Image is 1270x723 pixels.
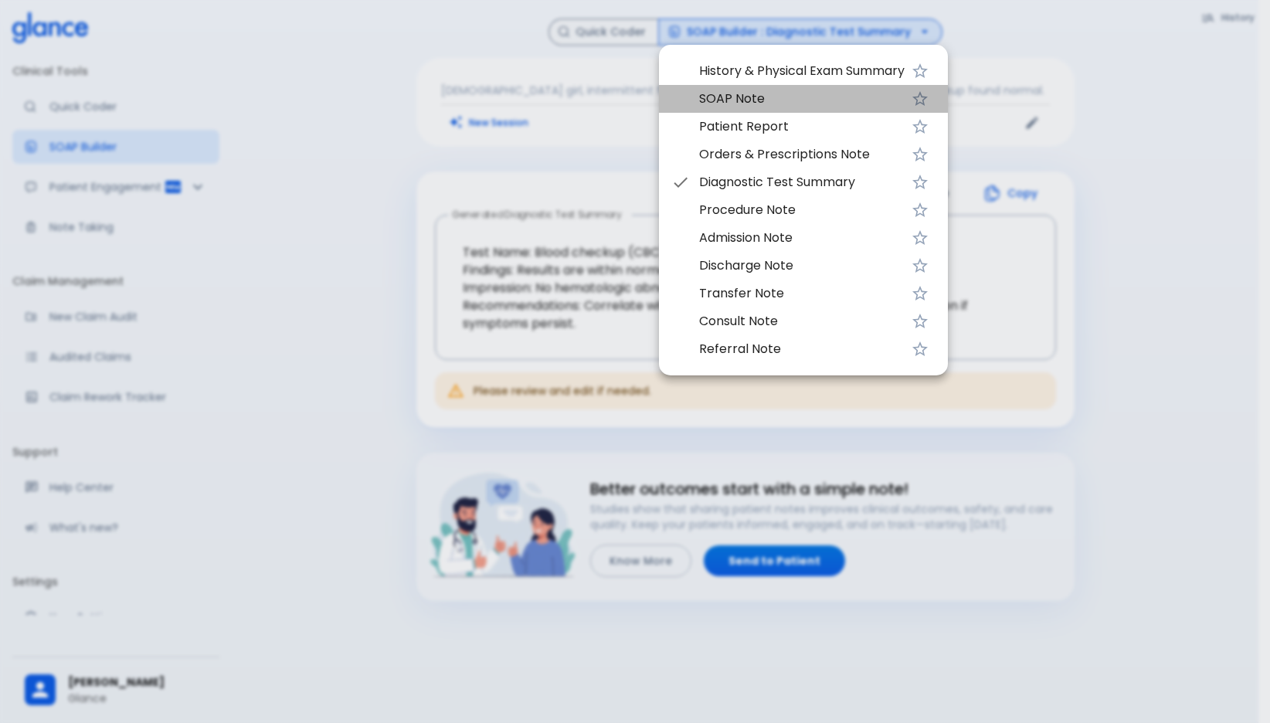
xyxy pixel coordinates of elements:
button: Favorite [905,167,936,198]
span: Transfer Note [699,284,905,303]
button: Favorite [905,334,936,365]
button: Favorite [905,222,936,253]
span: Referral Note [699,340,905,358]
button: Favorite [905,250,936,281]
button: Favorite [905,56,936,87]
button: Favorite [905,139,936,170]
button: Favorite [905,195,936,226]
span: Discharge Note [699,256,905,275]
span: Diagnostic Test Summary [699,173,905,192]
span: Consult Note [699,312,905,331]
span: SOAP Note [699,90,905,108]
span: Patient Report [699,117,905,136]
button: Favorite [905,111,936,142]
span: Orders & Prescriptions Note [699,145,905,164]
button: Favorite [905,278,936,309]
span: Admission Note [699,229,905,247]
button: Favorite [905,306,936,337]
button: Favorite [905,83,936,114]
span: History & Physical Exam Summary [699,62,905,80]
span: Procedure Note [699,201,905,219]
